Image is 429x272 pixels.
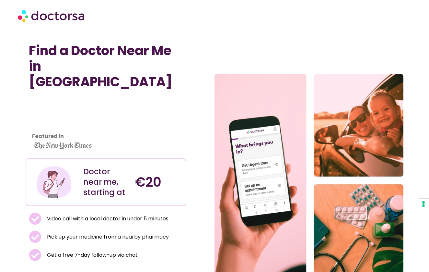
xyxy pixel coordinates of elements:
span: Pick up your medicine from a nearby pharmacy [45,232,169,241]
strong: Featured in [32,132,64,140]
img: Illustration depicting a young woman in a casual outfit, engaged with her smartphone. She has a p... [36,164,72,200]
span: Get a free 7-day follow-up via chat [45,251,138,260]
button: Your consent preferences for tracking technologies [418,199,429,210]
span: Video call with a local doctor in under 5 minutes [45,214,168,223]
div: Doctor near me, starting at [83,167,129,198]
h4: €20 [135,174,180,190]
iframe: Customer reviews powered by Trustpilot [29,96,87,145]
h1: Find a Doctor Near Me in [GEOGRAPHIC_DATA] [29,43,183,90]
